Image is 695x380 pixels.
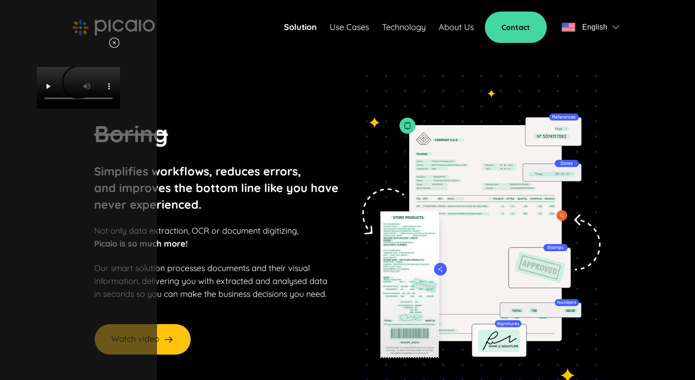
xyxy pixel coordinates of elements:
button: flagEnglishflag [558,18,623,36]
p: Our smart solution processes documents and their visual information, delivering you with extracte... [94,262,327,301]
video: Your browser does not support HTML video. [37,67,120,109]
span: Not only data extraction, OCR or document digitizing, [94,225,298,236]
img: flag [612,25,619,29]
a: Use Cases [330,21,369,34]
a: About Us [439,21,474,34]
a: Technology [382,21,426,34]
a: Contact [485,12,547,43]
img: video-close-icon [109,37,120,48]
img: flag [562,23,575,32]
p: Simplifies workflows, reduces errors, and improves the bottom line like you have never experienced. [94,163,338,213]
img: arrow-right [163,334,174,345]
span: English [582,21,608,34]
a: Solution [284,21,317,34]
